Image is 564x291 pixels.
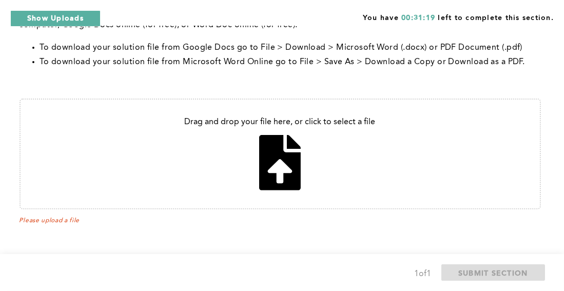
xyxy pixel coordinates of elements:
span: Please upload a file [20,217,541,224]
button: Show Uploads [10,10,101,27]
span: 00:31:19 [401,14,435,22]
li: To download your solution file from Microsoft Word Online go to File > Save As > Download a Copy ... [40,55,541,69]
div: 1 of 1 [414,267,431,281]
li: To download your solution file from Google Docs go to File > Download > Microsoft Word (.docx) or... [40,41,541,55]
span: SUBMIT SECTION [458,268,528,278]
button: SUBMIT SECTION [441,264,545,281]
span: You have left to complete this section. [363,10,554,23]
